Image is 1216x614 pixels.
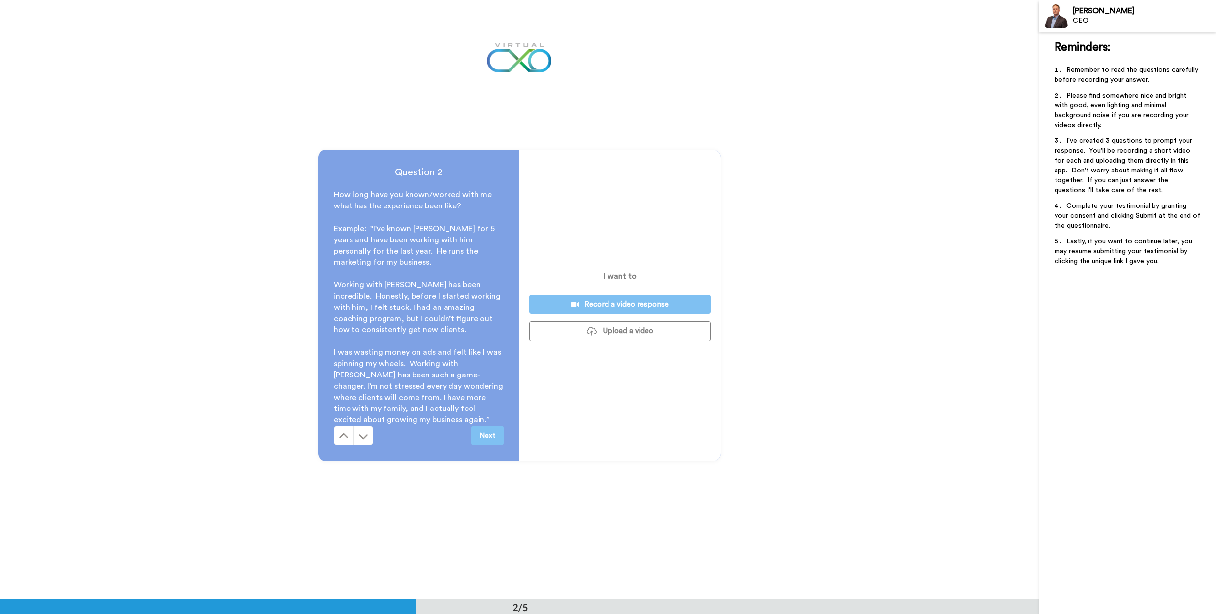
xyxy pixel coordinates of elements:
[334,166,504,179] h4: Question 2
[604,271,637,282] p: I want to
[1055,67,1200,83] span: Remember to read the questions carefully before recording your answer.
[334,191,494,210] span: How long have you known/worked with me what has the experience been like?
[537,299,703,309] div: Record a video response
[1073,6,1216,16] div: [PERSON_NAME]
[1055,203,1202,229] span: Complete your testimonial by granting your consent and clicking Submit at the end of the question...
[529,321,711,341] button: Upload a video
[1055,41,1111,53] span: Reminders:
[1055,92,1191,129] span: Please find somewhere nice and bright with good, even lighting and minimal background noise if yo...
[497,600,544,614] div: 2/5
[1055,137,1194,194] span: I've created 3 questions to prompt your response. You'll be recording a short video for each and ...
[334,281,503,334] span: Working with [PERSON_NAME] has been incredible. Honestly, before I started working with him, I fe...
[334,225,497,267] span: Example: "I've known [PERSON_NAME] for 5 years and have been working with him personally for the ...
[1073,17,1216,25] div: CEO
[529,295,711,314] button: Record a video response
[334,348,505,424] span: I was wasting money on ads and felt like I was spinning my wheels. Working with [PERSON_NAME] has...
[1044,4,1068,28] img: Profile Image
[1055,238,1194,265] span: Lastly, if you want to continue later, you may resume submitting your testimonial by clicking the...
[471,426,504,445] button: Next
